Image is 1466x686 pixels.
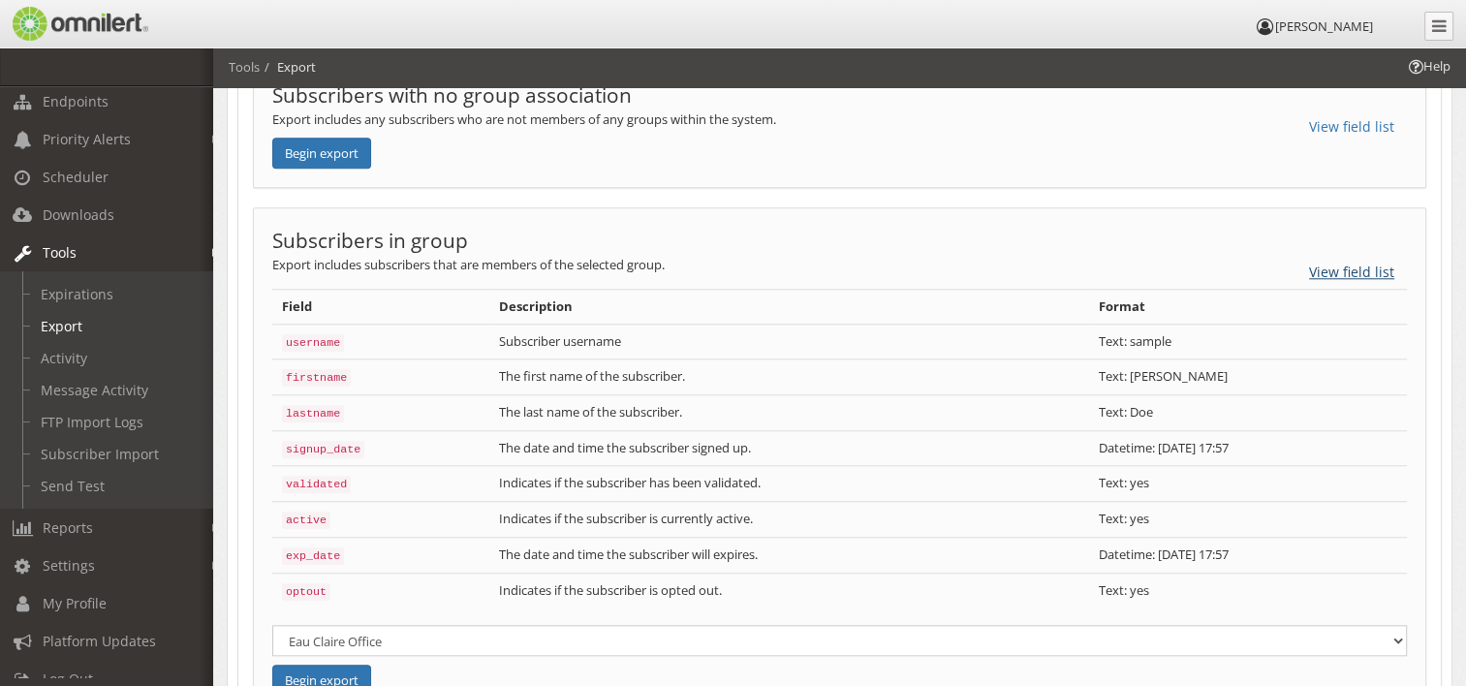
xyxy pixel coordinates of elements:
[489,395,1088,431] td: The last name of the subscriber.
[489,573,1088,608] td: Indicates if the subscriber is opted out.
[272,81,632,109] span: Subscribers with no group association
[272,256,1407,274] p: Export includes subscribers that are members of the selected group.
[1089,466,1407,502] td: Text: yes
[489,502,1088,538] td: Indicates if the subscriber is currently active.
[1089,430,1407,466] td: Datetime: [DATE] 17:57
[43,168,109,186] span: Scheduler
[43,92,109,110] span: Endpoints
[43,556,95,575] span: Settings
[272,138,371,170] button: Begin export
[43,594,107,612] span: My Profile
[1089,537,1407,573] td: Datetime: [DATE] 17:57
[272,110,1407,129] p: Export includes any subscribers who are not members of any groups within the system.
[1089,290,1407,325] th: Format
[43,632,156,650] span: Platform Updates
[1089,359,1407,395] td: Text: [PERSON_NAME]
[1275,17,1373,35] span: [PERSON_NAME]
[1089,324,1407,359] td: Text: sample
[282,405,344,422] code: lastname
[1089,395,1407,431] td: Text: Doe
[43,205,114,224] span: Downloads
[282,476,351,493] code: validated
[260,58,316,77] li: Export
[489,290,1088,325] th: Description
[1296,110,1407,143] button: View field list
[43,130,131,148] span: Priority Alerts
[282,441,364,458] code: signup_date
[282,334,344,352] code: username
[282,547,344,565] code: exp_date
[282,583,330,601] code: optout
[229,58,260,77] li: Tools
[489,430,1088,466] td: The date and time the subscriber signed up.
[489,537,1088,573] td: The date and time the subscriber will expires.
[282,369,351,387] code: firstname
[1424,12,1453,41] a: Collapse Menu
[489,324,1088,359] td: Subscriber username
[272,290,489,325] th: Field
[272,227,468,254] span: Subscribers in group
[44,14,83,31] span: Help
[43,243,77,262] span: Tools
[489,359,1088,395] td: The first name of the subscriber.
[282,512,330,529] code: active
[489,466,1088,502] td: Indicates if the subscriber has been validated.
[1406,57,1450,76] span: Help
[1089,502,1407,538] td: Text: yes
[43,518,93,537] span: Reports
[10,7,148,41] img: Omnilert
[1296,256,1407,289] button: View field list
[1089,573,1407,608] td: Text: yes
